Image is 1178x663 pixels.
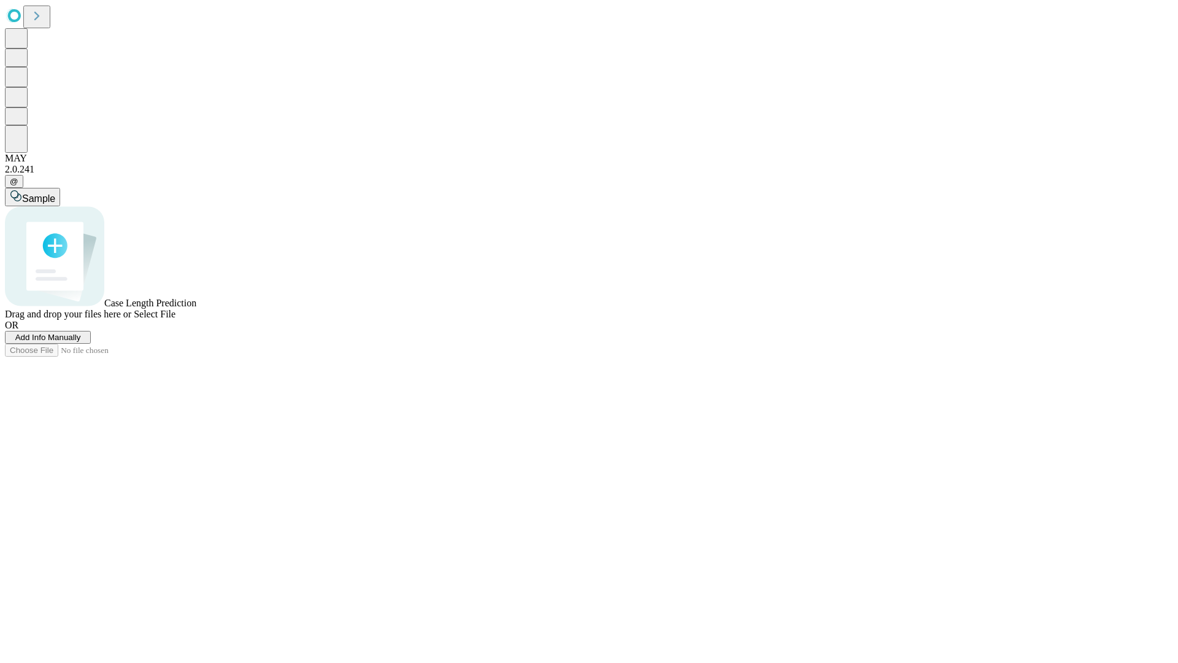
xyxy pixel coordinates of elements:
div: MAY [5,153,1173,164]
div: 2.0.241 [5,164,1173,175]
span: @ [10,177,18,186]
button: Sample [5,188,60,206]
span: Select File [134,309,175,319]
span: Drag and drop your files here or [5,309,131,319]
span: OR [5,320,18,330]
button: Add Info Manually [5,331,91,344]
span: Add Info Manually [15,333,81,342]
span: Case Length Prediction [104,298,196,308]
button: @ [5,175,23,188]
span: Sample [22,193,55,204]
